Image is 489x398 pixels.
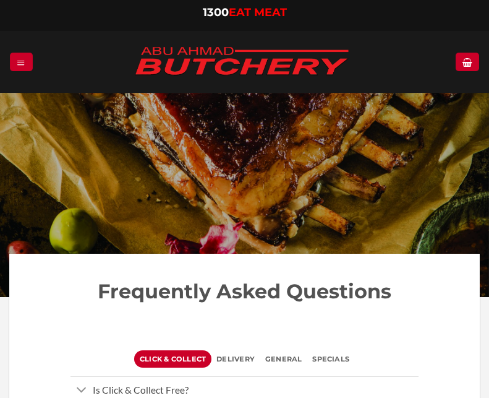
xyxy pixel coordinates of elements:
h2: Frequently Asked Questions [34,279,455,305]
span: EAT MEAT [229,6,287,19]
img: Abu Ahmad Butchery [124,38,359,85]
span: specials [312,350,349,368]
a: View cart [456,53,478,71]
span: General [265,350,302,368]
span: 1300 [203,6,229,19]
a: Menu [10,53,32,71]
span: Delivery [216,350,255,368]
span: Is Click & Collect Free? [93,384,189,396]
a: 1300EAT MEAT [203,6,287,19]
span: Click & Collect [140,350,206,368]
